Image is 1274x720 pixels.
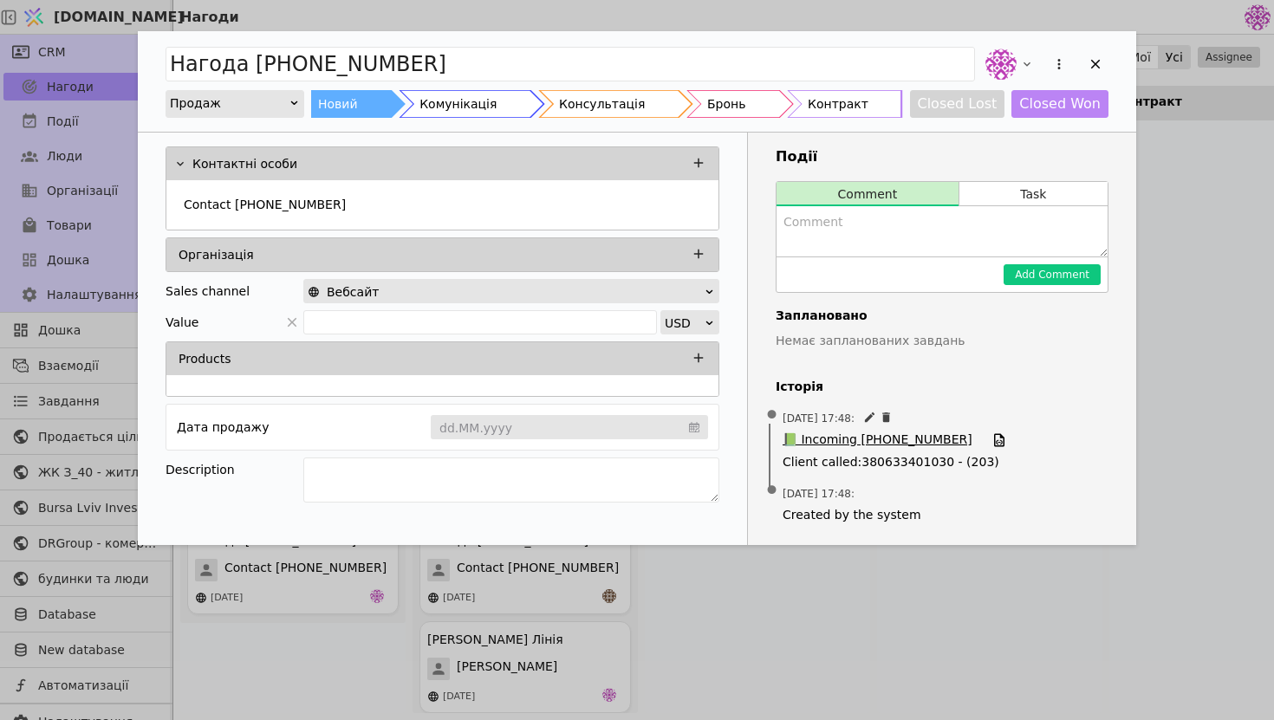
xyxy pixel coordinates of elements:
[776,146,1108,167] h3: Події
[327,280,379,304] span: Вебсайт
[166,279,250,303] div: Sales channel
[179,350,231,368] p: Products
[1011,90,1108,118] button: Closed Won
[665,311,704,335] div: USD
[783,453,1102,471] span: Client called : 380633401030 - (203)
[689,418,699,436] svg: calendar
[559,90,645,118] div: Консультація
[179,246,254,264] p: Організація
[776,332,1108,350] p: Немає запланованих завдань
[783,411,855,426] span: [DATE] 17:48 :
[192,155,297,173] p: Контактні особи
[783,506,1102,524] span: Created by the system
[170,91,289,115] div: Продаж
[777,182,959,206] button: Comment
[764,393,781,438] span: •
[985,49,1017,80] img: de
[910,90,1005,118] button: Closed Lost
[419,90,497,118] div: Комунікація
[184,196,346,214] p: Contact [PHONE_NUMBER]
[308,286,320,298] img: online-store.svg
[808,90,868,118] div: Контракт
[783,431,972,450] span: 📗 Incoming [PHONE_NUMBER]
[166,310,198,334] span: Value
[776,378,1108,396] h4: Історія
[959,182,1108,206] button: Task
[318,90,358,118] div: Новий
[776,307,1108,325] h4: Заплановано
[707,90,745,118] div: Бронь
[1004,264,1101,285] button: Add Comment
[138,31,1136,545] div: Add Opportunity
[783,486,855,502] span: [DATE] 17:48 :
[764,469,781,513] span: •
[177,415,269,439] div: Дата продажу
[166,457,303,482] div: Description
